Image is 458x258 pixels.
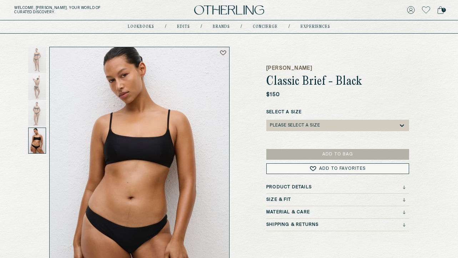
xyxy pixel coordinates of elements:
h3: Shipping & Returns [266,222,319,227]
a: lookbooks [128,25,154,29]
img: Thumbnail 2 [28,74,46,100]
p: $150 [266,91,280,98]
div: Please select a Size [270,123,320,128]
h1: Classic Brief - Black [266,75,409,88]
a: Brands [213,25,230,29]
div: / [165,24,166,30]
a: concierge [253,25,278,29]
div: / [241,24,242,30]
img: Thumbnail 1 [28,47,46,73]
h3: Material & Care [266,210,310,215]
span: Add to Favorites [319,167,365,171]
button: Add to Favorites [266,163,409,174]
label: Select a Size [266,109,409,115]
button: Add to Bag [266,149,409,160]
h3: Product Details [266,185,312,190]
h5: [PERSON_NAME] [266,65,409,72]
div: / [288,24,290,30]
span: 1 [442,8,446,12]
div: / [201,24,202,30]
a: 1 [437,5,444,15]
h3: Size & Fit [266,197,291,202]
a: Edits [177,25,190,29]
h5: Welcome, [PERSON_NAME] . Your world of curated discovery. [14,6,143,14]
img: Thumbnail 3 [28,101,46,127]
a: experiences [301,25,330,29]
img: logo [194,5,264,15]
